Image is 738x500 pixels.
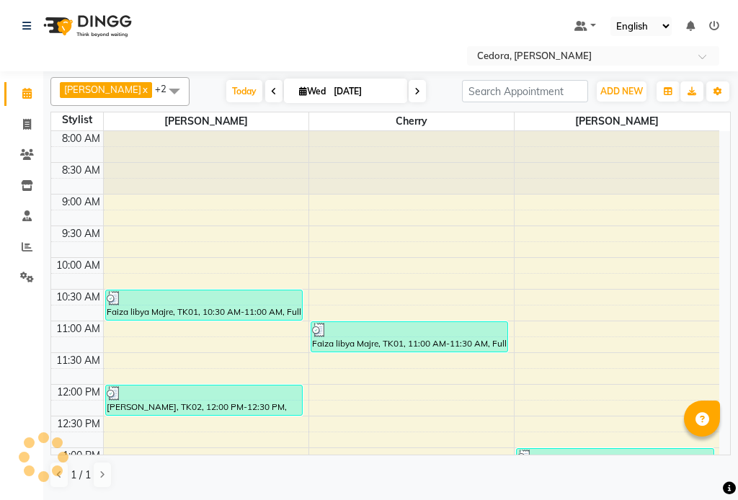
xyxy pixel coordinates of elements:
[677,442,724,486] iframe: chat widget
[37,6,135,46] img: logo
[53,290,103,305] div: 10:30 AM
[141,84,148,95] a: x
[462,80,588,102] input: Search Appointment
[311,322,508,352] div: Faiza libya Majre, TK01, 11:00 AM-11:30 AM, Full Face Threading
[59,195,103,210] div: 9:00 AM
[600,86,643,97] span: ADD NEW
[309,112,514,130] span: Cherry
[71,468,91,483] span: 1 / 1
[64,84,141,95] span: [PERSON_NAME]
[106,290,303,320] div: Faiza libya Majre, TK01, 10:30 AM-11:00 AM, Full Color Short
[155,83,177,94] span: +2
[51,112,103,128] div: Stylist
[106,385,303,415] div: [PERSON_NAME], TK02, 12:00 PM-12:30 PM, Blowdry Straight w/o Wash Long
[59,131,103,146] div: 8:00 AM
[60,448,103,463] div: 1:00 PM
[53,353,103,368] div: 11:30 AM
[59,163,103,178] div: 8:30 AM
[53,321,103,336] div: 11:00 AM
[226,80,262,102] span: Today
[54,385,103,400] div: 12:00 PM
[59,226,103,241] div: 9:30 AM
[295,86,329,97] span: Wed
[515,112,720,130] span: [PERSON_NAME]
[329,81,401,102] input: 2025-09-03
[54,416,103,432] div: 12:30 PM
[597,81,646,102] button: ADD NEW
[53,258,103,273] div: 10:00 AM
[517,449,713,483] div: Fahim, TK03, 01:00 PM-01:35 PM, RO24 Mani/Pedi
[104,112,308,130] span: [PERSON_NAME]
